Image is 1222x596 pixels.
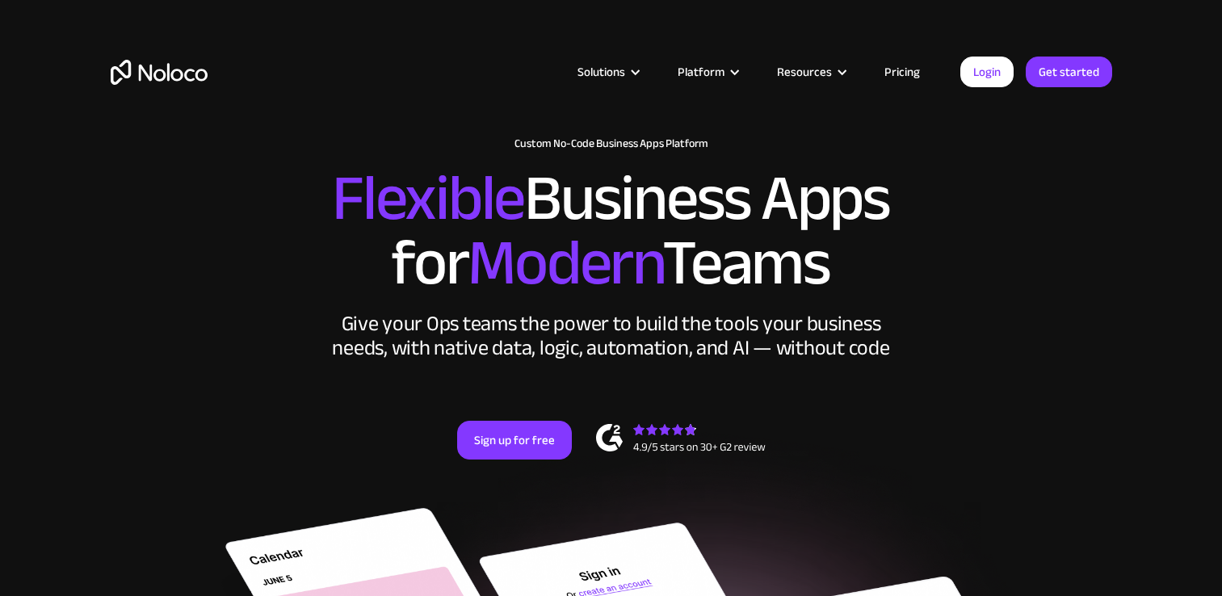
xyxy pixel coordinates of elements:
[111,60,208,85] a: home
[577,61,625,82] div: Solutions
[111,166,1112,296] h2: Business Apps for Teams
[557,61,657,82] div: Solutions
[864,61,940,82] a: Pricing
[468,203,662,323] span: Modern
[757,61,864,82] div: Resources
[657,61,757,82] div: Platform
[1026,57,1112,87] a: Get started
[457,421,572,460] a: Sign up for free
[332,138,524,258] span: Flexible
[678,61,724,82] div: Platform
[960,57,1014,87] a: Login
[329,312,894,360] div: Give your Ops teams the power to build the tools your business needs, with native data, logic, au...
[777,61,832,82] div: Resources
